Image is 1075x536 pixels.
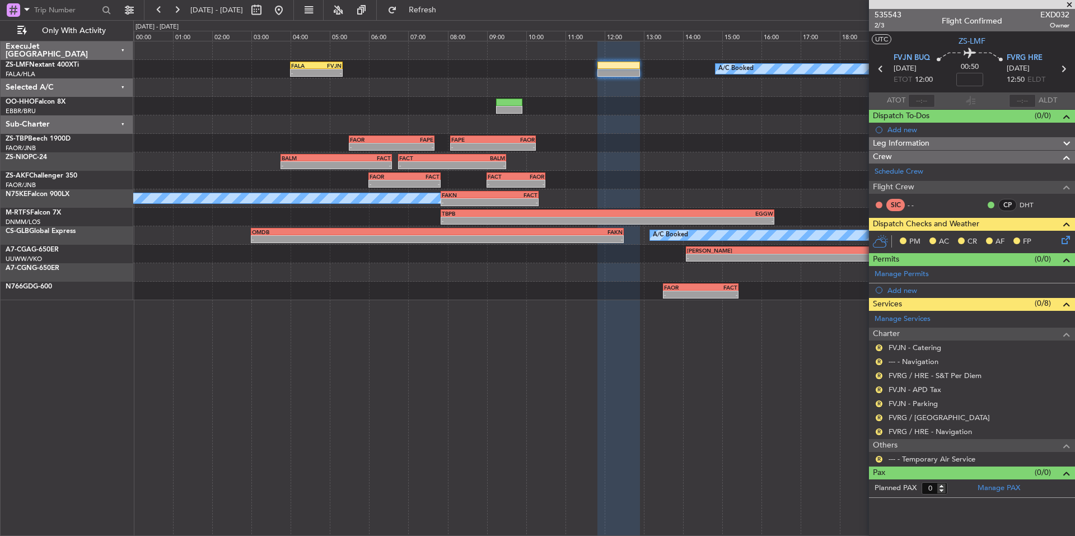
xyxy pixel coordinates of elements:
span: A7-CGN [6,265,32,272]
button: R [876,386,882,393]
div: FAPE [391,136,433,143]
span: Crew [873,151,892,164]
button: R [876,414,882,421]
div: - [700,291,737,298]
a: Manage Services [875,314,931,325]
span: ZS-NIO [6,154,29,161]
span: Pax [873,467,885,479]
span: Charter [873,328,900,341]
a: ZS-LMFNextant 400XTi [6,62,79,68]
a: FVRG / HRE - Navigation [889,427,972,436]
div: FACT [399,155,452,161]
span: 535543 [875,9,901,21]
div: - [437,236,623,243]
a: A7-CGNG-650ER [6,265,59,272]
a: EBBR/BRU [6,107,36,115]
div: - [252,236,437,243]
div: 18:00 [840,31,879,41]
button: R [876,400,882,407]
span: PM [909,236,920,248]
div: - [316,69,342,76]
div: 16:00 [761,31,801,41]
div: 06:00 [369,31,408,41]
div: FAKN [437,229,623,235]
span: Others [873,439,898,452]
div: - [664,291,700,298]
a: FAOR/JNB [6,144,36,152]
div: - [451,143,493,150]
span: CS-GLB [6,228,29,235]
div: - [350,143,391,150]
a: Schedule Crew [875,166,923,178]
div: 05:00 [330,31,369,41]
div: BALM [282,155,336,161]
div: FACT [405,173,440,180]
div: - - [908,200,933,210]
div: - [370,180,404,187]
span: N75KE [6,191,27,198]
span: 12:50 [1007,74,1025,86]
div: 17:00 [801,31,840,41]
div: Add new [887,125,1069,134]
div: FAOR [350,136,391,143]
span: Refresh [399,6,446,14]
span: ALDT [1039,95,1057,106]
span: N766GD [6,283,33,290]
a: N766GDG-600 [6,283,52,290]
div: - [488,180,516,187]
a: FVRG / HRE - S&T Per Diem [889,371,981,380]
button: Only With Activity [12,22,121,40]
span: FVRG HRE [1007,53,1043,64]
div: EGGW [607,210,773,217]
span: [DATE] - [DATE] [190,5,243,15]
a: FVJN - Catering [889,343,941,352]
div: 04:00 [291,31,330,41]
span: Services [873,298,902,311]
span: CR [968,236,977,248]
button: R [876,428,882,435]
span: (0/8) [1035,297,1051,309]
div: - [399,162,452,169]
span: A7-CGA [6,246,31,253]
span: Permits [873,253,899,266]
div: - [442,217,607,224]
div: FAOR [664,284,700,291]
div: FVJN [316,62,342,69]
div: FAKN [442,192,490,198]
span: EXD032 [1040,9,1069,21]
div: - [607,217,773,224]
a: DNMM/LOS [6,218,40,226]
div: 13:00 [644,31,683,41]
a: FVJN - APD Tax [889,385,941,394]
a: M-RTFSFalcon 7X [6,209,61,216]
a: FVRG / [GEOGRAPHIC_DATA] [889,413,990,422]
span: 00:50 [961,62,979,73]
a: --- - Navigation [889,357,938,366]
input: Trip Number [34,2,99,18]
div: 02:00 [212,31,251,41]
a: N75KEFalcon 900LX [6,191,69,198]
span: Flight Crew [873,181,914,194]
div: [DATE] - [DATE] [135,22,179,32]
div: Add new [887,286,1069,295]
div: 15:00 [722,31,761,41]
div: [PERSON_NAME] [687,247,856,254]
div: - [493,143,534,150]
div: FAOR [493,136,534,143]
span: FVJN BUQ [894,53,930,64]
div: CP [998,199,1017,211]
a: DHT [1020,200,1045,210]
div: FACT [700,284,737,291]
input: --:-- [908,94,935,108]
span: ZS-AKF [6,173,29,179]
div: 07:00 [408,31,447,41]
a: ZS-NIOPC-24 [6,154,47,161]
span: [DATE] [1007,63,1030,74]
a: ZS-TBPBeech 1900D [6,136,71,142]
button: Refresh [382,1,450,19]
span: Leg Information [873,137,929,150]
a: FAOR/JNB [6,181,36,189]
span: AC [939,236,949,248]
a: Manage Permits [875,269,929,280]
button: UTC [872,34,891,44]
